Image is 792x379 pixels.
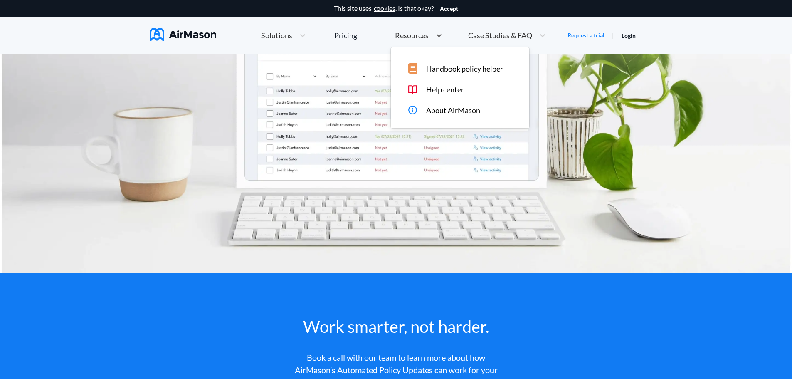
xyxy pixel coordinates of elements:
span: | [612,31,614,39]
a: Pricing [334,28,357,43]
span: Resources [395,32,429,39]
a: cookies [374,5,395,12]
span: Help center [426,85,464,94]
span: About AirMason [426,106,480,115]
button: Accept cookies [440,5,458,12]
img: AirMason Logo [150,28,216,41]
a: Request a trial [567,31,604,40]
div: Pricing [334,32,357,39]
span: Solutions [261,32,292,39]
div: Work smarter, not harder. [292,315,500,339]
a: Login [622,32,636,39]
span: Handbook policy helper [426,64,503,73]
span: Case Studies & FAQ [468,32,532,39]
